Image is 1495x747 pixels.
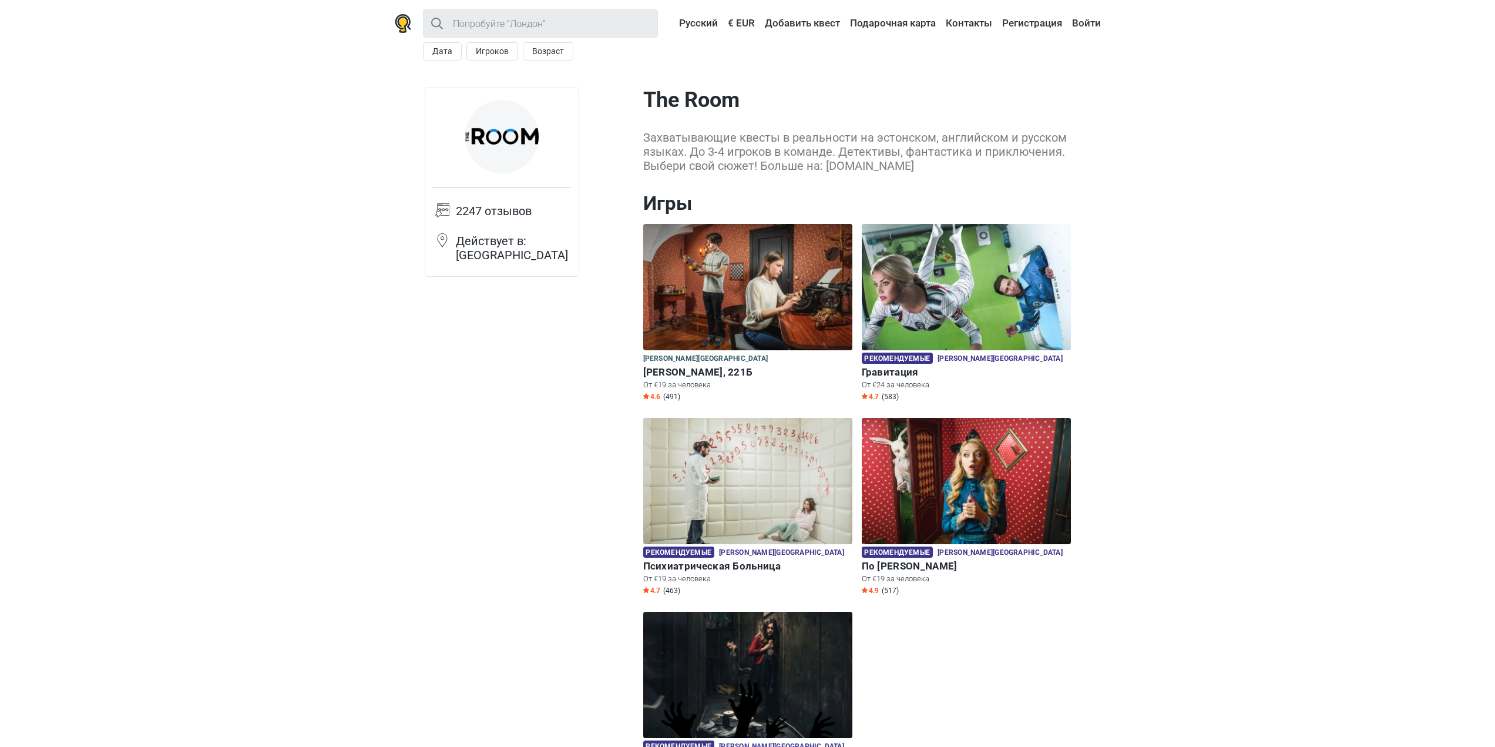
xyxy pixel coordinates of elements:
img: Тайна Заброшенного Приюта [643,612,852,738]
button: Игроков [466,42,518,61]
img: Психиатрическая Больница [643,418,852,544]
a: Психиатрическая Больница Рекомендуемые [PERSON_NAME][GEOGRAPHIC_DATA] Психиатрическая Больница От... [643,418,852,598]
h6: Психиатрическая Больница [643,560,852,572]
span: [PERSON_NAME][GEOGRAPHIC_DATA] [719,547,844,560]
img: Star [862,393,868,399]
h1: The Room [643,88,1071,113]
img: Nowescape logo [395,14,411,33]
a: Добавить квест [762,13,843,34]
span: 4.7 [862,392,879,401]
h2: Игры [643,192,1071,215]
img: Star [862,587,868,593]
a: € EUR [725,13,758,34]
button: Дата [423,42,462,61]
span: [PERSON_NAME][GEOGRAPHIC_DATA] [938,353,1063,366]
span: 4.7 [643,586,660,595]
span: (463) [663,586,680,595]
a: Бейкер-Стрит, 221Б [PERSON_NAME][GEOGRAPHIC_DATA] [PERSON_NAME], 221Б От €19 за человека Star4.6 ... [643,224,852,404]
button: Возраст [523,42,573,61]
a: Подарочная карта [847,13,939,34]
img: Русский [671,19,679,28]
td: 2247 отзывов [456,203,571,233]
h6: Гравитация [862,366,1071,378]
span: (491) [663,392,680,401]
a: Русский [668,13,721,34]
span: [PERSON_NAME][GEOGRAPHIC_DATA] [938,547,1063,560]
span: (517) [882,586,899,595]
a: Войти [1069,13,1101,34]
span: Рекомендуемые [643,547,714,558]
span: 4.6 [643,392,660,401]
a: Гравитация Рекомендуемые [PERSON_NAME][GEOGRAPHIC_DATA] Гравитация От €24 за человека Star4.7 (583) [862,224,1071,404]
div: Захватывающие квесты в реальности на эстонском, английском и русском языках. До 3-4 игроков в ком... [643,130,1071,173]
span: Рекомендуемые [862,353,933,364]
img: По Следам Алисы [862,418,1071,544]
a: По Следам Алисы Рекомендуемые [PERSON_NAME][GEOGRAPHIC_DATA] По [PERSON_NAME] От €19 за человека ... [862,418,1071,598]
h6: [PERSON_NAME], 221Б [643,366,852,378]
p: От €24 за человека [862,380,1071,390]
p: От €19 за человека [643,380,852,390]
span: [PERSON_NAME][GEOGRAPHIC_DATA] [643,353,768,366]
img: Star [643,393,649,399]
td: Действует в: [GEOGRAPHIC_DATA] [456,233,571,269]
span: 4.9 [862,586,879,595]
span: (583) [882,392,899,401]
a: Контакты [943,13,995,34]
img: Star [643,587,649,593]
span: Рекомендуемые [862,547,933,558]
p: От €19 за человека [862,574,1071,584]
a: Регистрация [999,13,1065,34]
img: Бейкер-Стрит, 221Б [643,224,852,350]
input: Попробуйте “Лондон” [423,9,658,38]
p: От €19 за человека [643,574,852,584]
img: Гравитация [862,224,1071,350]
h6: По [PERSON_NAME] [862,560,1071,572]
